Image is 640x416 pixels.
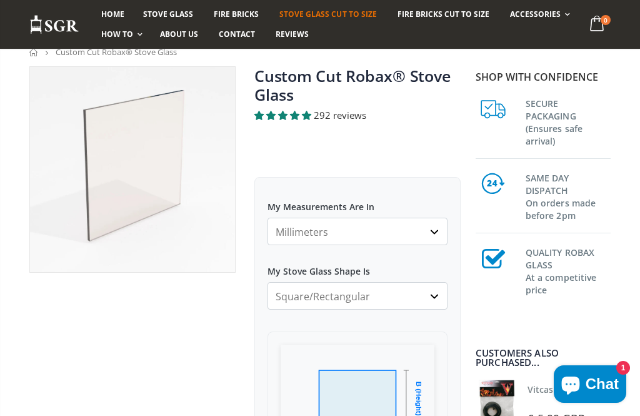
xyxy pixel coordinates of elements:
img: stove_glass_made_to_measure_800x_crop_center.webp [30,67,235,272]
span: Custom Cut Robax® Stove Glass [56,46,177,58]
a: About us [151,24,207,44]
a: Fire Bricks Cut To Size [388,4,499,24]
span: 4.94 stars [254,109,314,121]
img: Stove Glass Replacement [29,14,79,35]
a: Stove Glass Cut To Size [270,4,386,24]
span: Fire Bricks Cut To Size [397,9,489,19]
label: My Stove Glass Shape Is [267,255,447,277]
a: Reviews [266,24,318,44]
span: 292 reviews [314,109,366,121]
p: Shop with confidence [476,69,611,84]
h3: SAME DAY DISPATCH On orders made before 2pm [526,170,611,222]
inbox-online-store-chat: Shopify online store chat [550,365,630,406]
span: Fire Bricks [214,9,259,19]
span: Home [101,9,124,19]
a: Home [92,4,134,24]
span: About us [160,29,198,39]
span: Stove Glass [143,9,193,19]
a: Home [29,48,39,56]
span: Contact [219,29,255,39]
a: Custom Cut Robax® Stove Glass [254,65,450,105]
span: Stove Glass Cut To Size [279,9,376,19]
div: Customers also purchased... [476,348,611,367]
label: My Measurements Are In [267,190,447,213]
h3: SECURE PACKAGING (Ensures safe arrival) [526,95,611,148]
a: How To [92,24,149,44]
h3: QUALITY ROBAX GLASS At a competitive price [526,244,611,297]
a: Stove Glass [134,4,202,24]
span: How To [101,29,133,39]
span: Reviews [276,29,309,39]
a: Fire Bricks [204,4,268,24]
span: 0 [601,15,611,25]
a: Contact [209,24,264,44]
a: Accessories [501,4,576,24]
a: 0 [585,13,611,37]
span: Accessories [510,9,561,19]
